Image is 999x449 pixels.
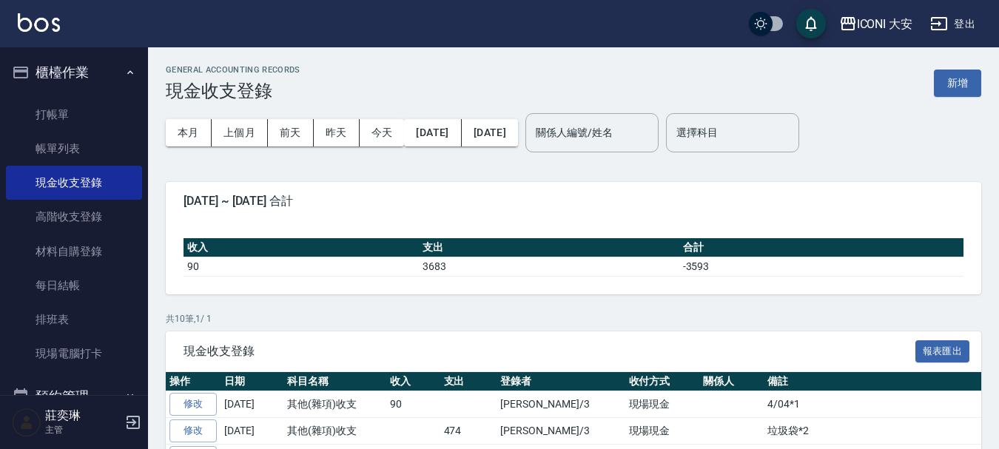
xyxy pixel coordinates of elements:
[166,65,300,75] h2: GENERAL ACCOUNTING RECORDS
[6,53,142,92] button: 櫃檯作業
[6,132,142,166] a: 帳單列表
[419,238,679,257] th: 支出
[497,372,625,391] th: 登錄者
[915,340,970,363] button: 報表匯出
[169,393,217,416] a: 修改
[184,238,419,257] th: 收入
[212,119,268,146] button: 上個月
[625,418,700,445] td: 現場現金
[166,312,981,325] p: 共 10 筆, 1 / 1
[283,418,386,445] td: 其他(雜項)收支
[283,391,386,418] td: 其他(雜項)收支
[833,9,919,39] button: ICONI 大安
[184,194,963,209] span: [DATE] ~ [DATE] 合計
[386,372,440,391] th: 收入
[404,119,461,146] button: [DATE]
[6,303,142,337] a: 排班表
[314,119,360,146] button: 昨天
[796,9,826,38] button: save
[184,344,915,359] span: 現金收支登錄
[497,418,625,445] td: [PERSON_NAME]/3
[497,391,625,418] td: [PERSON_NAME]/3
[184,257,419,276] td: 90
[679,238,963,257] th: 合計
[45,423,121,436] p: 主管
[699,372,764,391] th: 關係人
[386,391,440,418] td: 90
[283,372,386,391] th: 科目名稱
[440,418,497,445] td: 474
[440,372,497,391] th: 支出
[419,257,679,276] td: 3683
[18,13,60,32] img: Logo
[166,81,300,101] h3: 現金收支登錄
[221,372,283,391] th: 日期
[625,391,700,418] td: 現場現金
[857,15,913,33] div: ICONI 大安
[462,119,518,146] button: [DATE]
[6,98,142,132] a: 打帳單
[6,269,142,303] a: 每日結帳
[166,372,221,391] th: 操作
[679,257,963,276] td: -3593
[625,372,700,391] th: 收付方式
[166,119,212,146] button: 本月
[169,419,217,442] a: 修改
[934,75,981,90] a: 新增
[6,166,142,200] a: 現金收支登錄
[924,10,981,38] button: 登出
[6,337,142,371] a: 現場電腦打卡
[268,119,314,146] button: 前天
[221,418,283,445] td: [DATE]
[915,343,970,357] a: 報表匯出
[12,408,41,437] img: Person
[360,119,405,146] button: 今天
[45,408,121,423] h5: 莊奕琳
[221,391,283,418] td: [DATE]
[934,70,981,97] button: 新增
[6,234,142,269] a: 材料自購登錄
[6,200,142,234] a: 高階收支登錄
[6,377,142,416] button: 預約管理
